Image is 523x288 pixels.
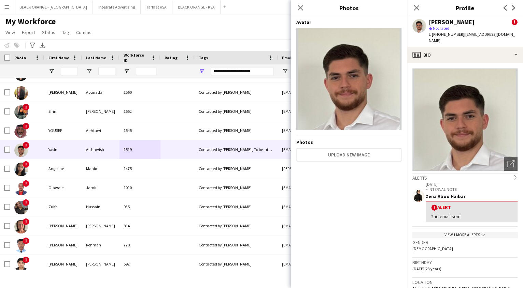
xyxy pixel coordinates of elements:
[282,55,293,60] span: Email
[282,68,288,74] button: Open Filter Menu
[195,83,278,102] div: Contacted by [PERSON_NAME]
[119,236,160,254] div: 770
[23,142,29,149] span: !
[14,163,28,176] img: Angeline Manio
[433,26,449,31] span: Not rated
[82,140,119,159] div: Alshawish
[426,182,518,187] p: [DATE]
[73,28,94,37] a: Comms
[44,102,82,121] div: Sirin
[23,199,29,206] span: !
[278,197,414,216] div: [EMAIL_ADDRESS][DOMAIN_NAME]
[119,159,160,178] div: 1475
[39,28,58,37] a: Status
[19,28,38,37] a: Export
[195,159,278,178] div: Contacted by [PERSON_NAME]
[199,68,205,74] button: Open Filter Menu
[14,105,28,119] img: Sirin Al Eide
[119,255,160,273] div: 592
[119,178,160,197] div: 1010
[278,255,414,273] div: [EMAIL_ADDRESS][DOMAIN_NAME]
[62,29,69,35] span: Tag
[82,121,119,140] div: Al-Atawi
[119,140,160,159] div: 1519
[412,173,518,181] div: Alerts
[119,197,160,216] div: 935
[14,258,28,272] img: Jahidul Alam Ali
[44,197,82,216] div: Zulfa
[82,197,119,216] div: Hussain
[431,204,437,211] span: !
[165,55,178,60] span: Rating
[82,159,119,178] div: Manio
[124,68,130,74] button: Open Filter Menu
[44,140,82,159] div: Yasin
[22,29,35,35] span: Export
[44,159,82,178] div: Angeline
[278,102,414,121] div: [EMAIL_ADDRESS][DOMAIN_NAME]
[296,148,401,162] button: Upload new image
[23,218,29,225] span: !
[278,140,414,159] div: [EMAIL_ADDRESS][DOMAIN_NAME]
[48,55,69,60] span: First Name
[5,16,56,27] span: My Workforce
[23,237,29,244] span: !
[504,157,518,171] div: Open photos pop-in
[296,139,401,145] h4: Photos
[82,83,119,102] div: Abunada
[278,159,414,178] div: [PERSON_NAME][EMAIL_ADDRESS][PERSON_NAME][DOMAIN_NAME]
[14,0,93,14] button: BLACK ORANGE - [GEOGRAPHIC_DATA]
[93,0,141,14] button: Integrate Advertising
[412,69,518,171] img: Crew avatar or photo
[195,255,278,273] div: Contacted by [PERSON_NAME]
[23,256,29,263] span: !
[429,32,464,37] span: t. [PHONE_NUMBER]
[38,41,46,49] app-action-btn: Export XLSX
[278,236,414,254] div: [EMAIL_ADDRESS][DOMAIN_NAME]
[199,55,208,60] span: Tags
[44,216,82,235] div: [PERSON_NAME]
[14,86,28,100] img: Yazan Abunada
[195,121,278,140] div: Contacted by [PERSON_NAME]
[14,201,28,214] img: Zulfa Hussain
[14,55,26,60] span: Photo
[426,187,518,192] p: – INTERNAL NOTE
[119,102,160,121] div: 1552
[23,104,29,110] span: !
[86,55,106,60] span: Last Name
[278,83,414,102] div: [EMAIL_ADDRESS][DOMAIN_NAME]
[14,182,28,195] img: Olawale Jamiu
[412,266,441,271] span: [DATE] (23 years)
[431,204,512,211] div: Alert
[195,140,278,159] div: Contacted by [PERSON_NAME] , To be interviewed
[82,255,119,273] div: [PERSON_NAME]
[76,29,91,35] span: Comms
[429,32,515,43] span: | [EMAIL_ADDRESS][DOMAIN_NAME]
[195,178,278,197] div: Contacted by [PERSON_NAME]
[3,28,18,37] a: View
[14,220,28,233] img: Rachel Jackson
[119,216,160,235] div: 834
[136,67,156,75] input: Workforce ID Filter Input
[59,28,72,37] a: Tag
[44,83,82,102] div: [PERSON_NAME]
[407,47,523,63] div: Bio
[119,121,160,140] div: 1545
[86,68,92,74] button: Open Filter Menu
[407,3,523,12] h3: Profile
[278,121,414,140] div: [EMAIL_ADDRESS][DOMAIN_NAME]
[412,246,453,251] span: [DEMOGRAPHIC_DATA]
[14,239,28,253] img: Maruf Rehman
[426,193,518,199] div: Zena Aboo Haibar
[23,180,29,187] span: !
[98,67,115,75] input: Last Name Filter Input
[23,123,29,130] span: !
[141,0,172,14] button: Tarfaat KSA
[412,279,518,285] h3: Location
[44,255,82,273] div: [PERSON_NAME]
[23,161,29,168] span: !
[61,67,78,75] input: First Name Filter Input
[291,3,407,12] h3: Photos
[511,19,518,25] span: !
[195,216,278,235] div: Contacted by [PERSON_NAME]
